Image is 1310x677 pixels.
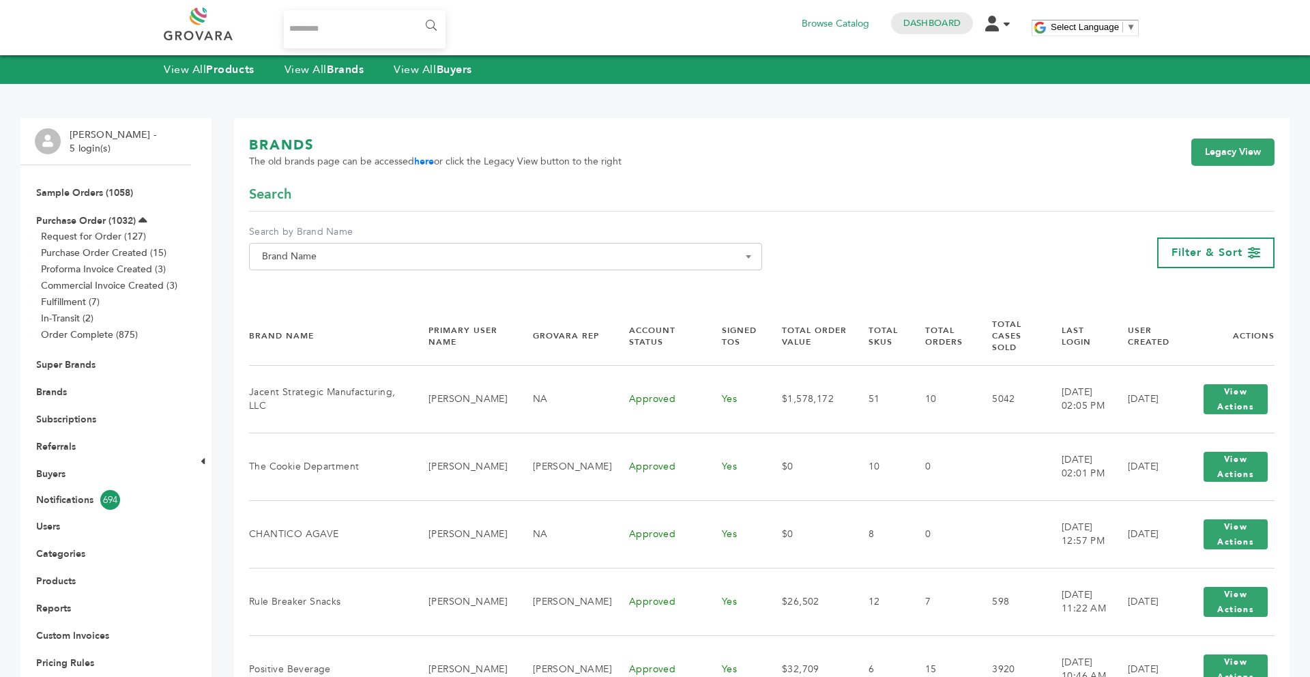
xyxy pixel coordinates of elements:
[411,433,516,500] td: [PERSON_NAME]
[249,185,291,204] span: Search
[41,279,177,292] a: Commercial Invoice Created (3)
[1204,452,1268,482] button: View Actions
[851,433,908,500] td: 10
[612,307,705,365] th: Account Status
[36,520,60,533] a: Users
[1051,22,1135,32] a: Select Language​
[36,386,67,399] a: Brands
[36,186,133,199] a: Sample Orders (1058)
[249,155,622,169] span: The old brands page can be accessed or click the Legacy View button to the right
[41,263,166,276] a: Proforma Invoice Created (3)
[36,413,96,426] a: Subscriptions
[705,365,765,433] td: Yes
[705,500,765,568] td: Yes
[36,358,96,371] a: Super Brands
[908,307,975,365] th: Total Orders
[36,629,109,642] a: Custom Invoices
[765,433,851,500] td: $0
[249,365,411,433] td: Jacent Strategic Manufacturing, LLC
[41,296,100,308] a: Fulfillment (7)
[1204,587,1268,617] button: View Actions
[41,246,166,259] a: Purchase Order Created (15)
[36,657,94,669] a: Pricing Rules
[36,467,65,480] a: Buyers
[908,568,975,635] td: 7
[1045,365,1111,433] td: [DATE] 02:05 PM
[411,365,516,433] td: [PERSON_NAME]
[41,328,138,341] a: Order Complete (875)
[612,365,705,433] td: Approved
[414,155,434,168] a: here
[437,62,472,77] strong: Buyers
[36,547,85,560] a: Categories
[1111,500,1180,568] td: [DATE]
[249,225,762,239] label: Search by Brand Name
[206,62,254,77] strong: Products
[765,365,851,433] td: $1,578,172
[516,307,612,365] th: Grovara Rep
[908,500,975,568] td: 0
[1191,139,1275,166] a: Legacy View
[249,136,622,155] h1: BRANDS
[1045,433,1111,500] td: [DATE] 02:01 PM
[36,440,76,453] a: Referrals
[41,312,93,325] a: In-Transit (2)
[765,500,851,568] td: $0
[164,62,254,77] a: View AllProducts
[1180,307,1275,365] th: Actions
[1045,307,1111,365] th: Last Login
[1051,22,1119,32] span: Select Language
[705,568,765,635] td: Yes
[851,568,908,635] td: 12
[257,247,755,266] span: Brand Name
[1111,307,1180,365] th: User Created
[327,62,364,77] strong: Brands
[1171,245,1242,260] span: Filter & Sort
[612,568,705,635] td: Approved
[908,433,975,500] td: 0
[249,433,411,500] td: The Cookie Department
[249,307,411,365] th: Brand Name
[284,10,446,48] input: Search...
[249,243,762,270] span: Brand Name
[705,433,765,500] td: Yes
[35,128,61,154] img: profile.png
[851,500,908,568] td: 8
[394,62,472,77] a: View AllBuyers
[802,16,869,31] a: Browse Catalog
[411,568,516,635] td: [PERSON_NAME]
[765,307,851,365] th: Total Order Value
[70,128,160,155] li: [PERSON_NAME] - 5 login(s)
[975,568,1045,635] td: 598
[851,307,908,365] th: Total SKUs
[612,500,705,568] td: Approved
[908,365,975,433] td: 10
[36,602,71,615] a: Reports
[1126,22,1135,32] span: ▼
[100,490,120,510] span: 694
[1045,568,1111,635] td: [DATE] 11:22 AM
[612,433,705,500] td: Approved
[1111,568,1180,635] td: [DATE]
[975,365,1045,433] td: 5042
[975,307,1045,365] th: Total Cases Sold
[249,500,411,568] td: CHANTICO AGAVE
[1204,519,1268,549] button: View Actions
[249,568,411,635] td: Rule Breaker Snacks
[765,568,851,635] td: $26,502
[516,500,612,568] td: NA
[36,575,76,588] a: Products
[903,17,961,29] a: Dashboard
[411,307,516,365] th: Primary User Name
[1111,365,1180,433] td: [DATE]
[705,307,765,365] th: Signed TOS
[1111,433,1180,500] td: [DATE]
[1045,500,1111,568] td: [DATE] 12:57 PM
[516,365,612,433] td: NA
[41,230,146,243] a: Request for Order (127)
[516,433,612,500] td: [PERSON_NAME]
[285,62,364,77] a: View AllBrands
[411,500,516,568] td: [PERSON_NAME]
[516,568,612,635] td: [PERSON_NAME]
